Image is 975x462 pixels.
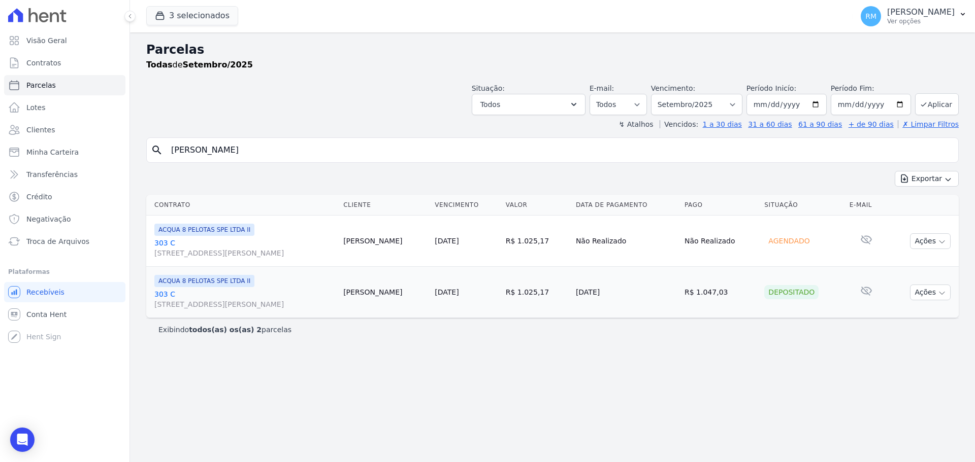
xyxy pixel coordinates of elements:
[472,84,505,92] label: Situação:
[4,120,125,140] a: Clientes
[154,224,254,236] span: ACQUA 8 PELOTAS SPE LTDA II
[26,35,67,46] span: Visão Geral
[26,192,52,202] span: Crédito
[165,140,954,160] input: Buscar por nome do lote ou do cliente
[4,209,125,229] a: Negativação
[26,102,46,113] span: Lotes
[619,120,653,128] label: ↯ Atalhos
[154,299,335,309] span: [STREET_ADDRESS][PERSON_NAME]
[4,30,125,51] a: Visão Geral
[146,6,238,25] button: 3 selecionados
[502,267,572,318] td: R$ 1.025,17
[154,248,335,258] span: [STREET_ADDRESS][PERSON_NAME]
[865,13,876,20] span: RM
[887,7,955,17] p: [PERSON_NAME]
[895,171,959,187] button: Exportar
[26,80,56,90] span: Parcelas
[4,187,125,207] a: Crédito
[764,234,814,248] div: Agendado
[435,288,459,296] a: [DATE]
[26,287,64,297] span: Recebíveis
[680,216,760,267] td: Não Realizado
[435,237,459,245] a: [DATE]
[703,120,742,128] a: 1 a 30 dias
[680,267,760,318] td: R$ 1.047,03
[849,120,894,128] a: + de 90 dias
[4,53,125,73] a: Contratos
[189,326,262,334] b: todos(as) os(as) 2
[26,125,55,135] span: Clientes
[798,120,842,128] a: 61 a 90 dias
[572,195,680,216] th: Data de Pagamento
[26,58,61,68] span: Contratos
[151,144,163,156] i: search
[748,120,792,128] a: 31 a 60 dias
[26,309,67,319] span: Conta Hent
[846,195,887,216] th: E-mail
[158,325,291,335] p: Exibindo parcelas
[154,275,254,287] span: ACQUA 8 PELOTAS SPE LTDA II
[660,120,698,128] label: Vencidos:
[572,216,680,267] td: Não Realizado
[4,142,125,162] a: Minha Carteira
[4,231,125,252] a: Troca de Arquivos
[26,236,89,246] span: Troca de Arquivos
[10,428,35,452] div: Open Intercom Messenger
[572,267,680,318] td: [DATE]
[887,17,955,25] p: Ver opções
[764,285,819,299] div: Depositado
[502,216,572,267] td: R$ 1.025,17
[431,195,501,216] th: Vencimento
[746,84,796,92] label: Período Inicío:
[651,84,695,92] label: Vencimento:
[4,304,125,325] a: Conta Hent
[8,266,121,278] div: Plataformas
[4,75,125,95] a: Parcelas
[898,120,959,128] a: ✗ Limpar Filtros
[915,93,959,115] button: Aplicar
[154,289,335,309] a: 303 C[STREET_ADDRESS][PERSON_NAME]
[146,59,253,71] p: de
[146,41,959,59] h2: Parcelas
[146,60,173,69] strong: Todas
[146,195,339,216] th: Contrato
[502,195,572,216] th: Valor
[26,169,78,180] span: Transferências
[26,214,71,224] span: Negativação
[339,216,431,267] td: [PERSON_NAME]
[339,195,431,216] th: Cliente
[4,97,125,118] a: Lotes
[680,195,760,216] th: Pago
[154,238,335,258] a: 303 C[STREET_ADDRESS][PERSON_NAME]
[760,195,845,216] th: Situação
[910,285,951,300] button: Ações
[910,233,951,249] button: Ações
[480,98,500,111] span: Todos
[853,2,975,30] button: RM [PERSON_NAME] Ver opções
[183,60,253,69] strong: Setembro/2025
[339,267,431,318] td: [PERSON_NAME]
[4,282,125,302] a: Recebíveis
[472,94,586,115] button: Todos
[831,83,911,94] label: Período Fim:
[590,84,614,92] label: E-mail:
[26,147,79,157] span: Minha Carteira
[4,164,125,185] a: Transferências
